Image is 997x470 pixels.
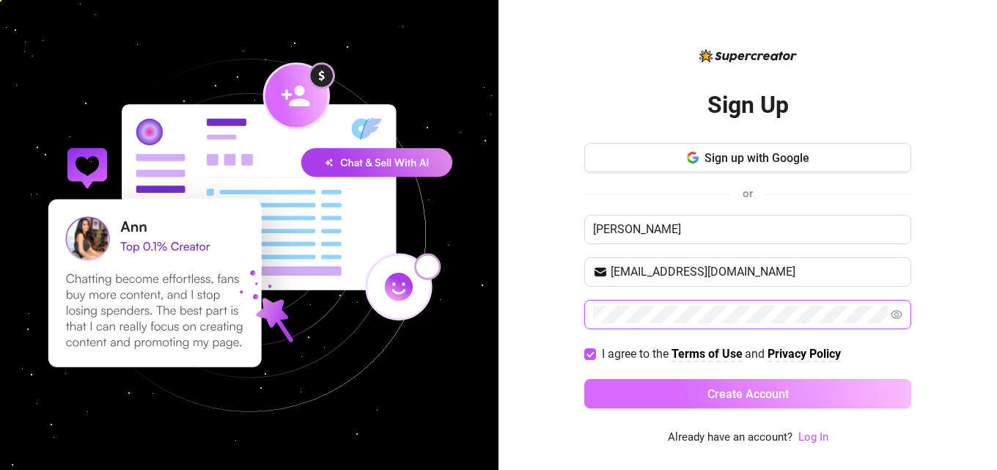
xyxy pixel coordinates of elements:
span: Create Account [707,387,789,401]
span: or [743,187,753,200]
span: eye [891,309,902,320]
a: Log In [798,429,828,447]
button: Create Account [584,379,911,408]
span: I agree to the [602,347,672,361]
strong: Terms of Use [672,347,743,361]
input: Your email [611,263,902,281]
a: Privacy Policy [768,347,841,362]
button: Sign up with Google [584,143,911,172]
img: logo-BBDzfeDw.svg [699,49,797,62]
a: Terms of Use [672,347,743,362]
h2: Sign Up [707,90,789,120]
span: Sign up with Google [704,151,809,165]
span: Already have an account? [668,429,792,447]
input: Enter your Name [584,215,911,244]
span: and [745,347,768,361]
strong: Privacy Policy [768,347,841,361]
a: Log In [798,430,828,444]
